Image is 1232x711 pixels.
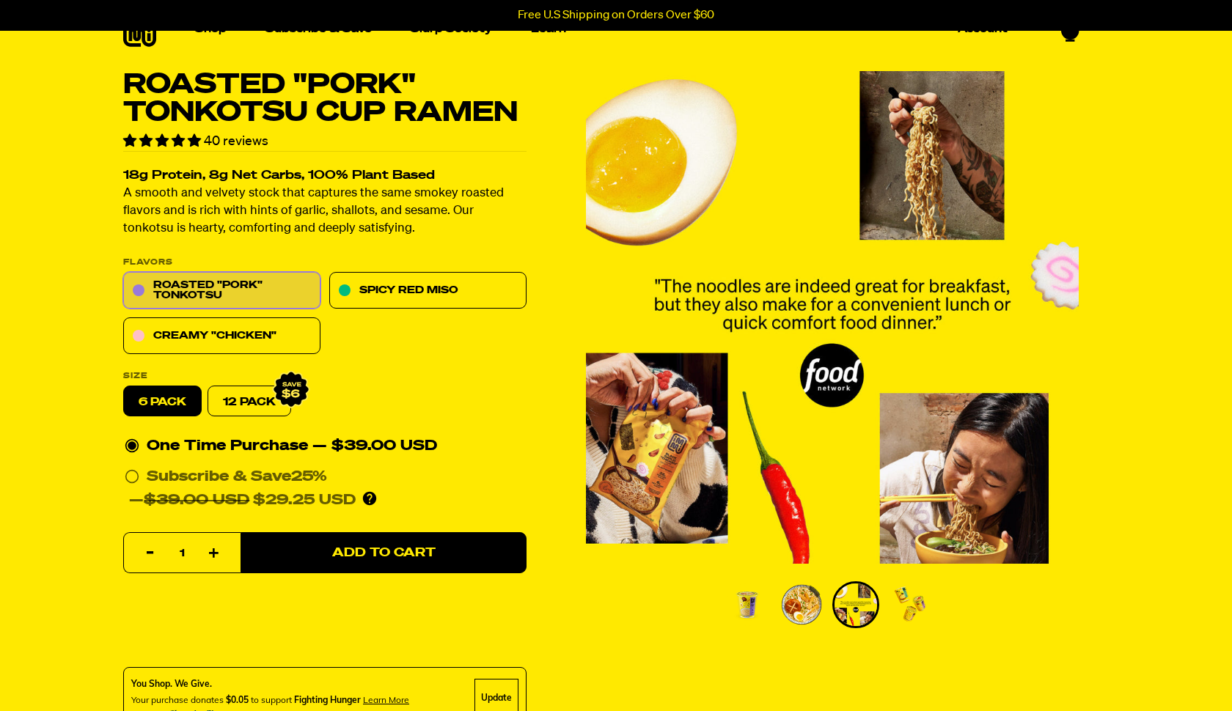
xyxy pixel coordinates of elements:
[525,18,572,40] a: Learn
[363,695,409,706] span: Learn more about donating
[129,489,356,512] div: — $29.25 USD
[586,71,1079,564] li: 3 of 4
[726,583,769,626] img: Roasted "Pork" Tonkotsu Cup Ramen
[131,695,224,706] span: Your purchase donates
[586,71,1079,564] div: PDP main carousel
[724,581,771,628] li: Go to slide 1
[123,170,527,183] h2: 18g Protein, 8g Net Carbs, 100% Plant Based
[226,695,249,706] span: $0.05
[144,493,249,508] del: $39.00 USD
[189,2,1013,56] nav: Main navigation
[189,18,232,40] a: Shop
[123,372,527,380] label: Size
[291,470,327,485] span: 25%
[133,534,232,575] input: quantity
[204,135,268,148] span: 40 reviews
[123,318,320,355] a: Creamy "Chicken"
[294,695,361,706] span: Fighting Hunger
[251,695,292,706] span: to support
[123,386,202,417] label: 6 pack
[780,583,823,626] img: Roasted "Pork" Tonkotsu Cup Ramen
[208,386,291,417] a: 12 Pack
[260,18,378,40] a: Subscribe & Save
[952,18,1013,40] a: Account
[147,465,327,489] div: Subscribe & Save
[1061,17,1079,42] a: 2
[131,678,409,691] div: You Shop. We Give.
[329,273,527,309] a: Spicy Red Miso
[125,435,525,458] div: One Time Purchase
[832,581,879,628] li: Go to slide 3
[887,581,934,628] li: Go to slide 4
[123,71,527,127] h1: Roasted "Pork" Tonkotsu Cup Ramen
[332,547,436,559] span: Add to Cart
[123,185,527,238] p: A smooth and velvety stock that captures the same smokey roasted flavors and is rich with hints o...
[835,583,877,626] img: Roasted "Pork" Tonkotsu Cup Ramen
[1066,17,1074,30] span: 2
[123,273,320,309] a: Roasted "Pork" Tonkotsu
[241,533,527,574] button: Add to Cart
[123,135,204,148] span: 4.78 stars
[123,259,527,267] p: Flavors
[405,18,498,40] a: Slurp Society
[312,435,437,458] div: — $39.00 USD
[586,71,1079,564] img: Roasted "Pork" Tonkotsu Cup Ramen
[889,583,931,626] img: Roasted "Pork" Tonkotsu Cup Ramen
[586,581,1079,628] div: PDP main carousel thumbnails
[778,581,825,628] li: Go to slide 2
